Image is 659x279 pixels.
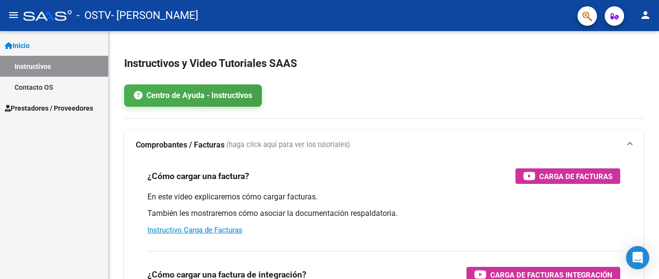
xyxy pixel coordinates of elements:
[226,140,350,150] span: (haga click aquí para ver los tutoriales)
[515,168,620,184] button: Carga de Facturas
[124,54,643,73] h2: Instructivos y Video Tutoriales SAAS
[111,5,198,26] span: - [PERSON_NAME]
[147,226,242,234] a: Instructivo Carga de Facturas
[77,5,111,26] span: - OSTV
[5,103,93,114] span: Prestadores / Proveedores
[626,246,649,269] div: Open Intercom Messenger
[640,9,651,21] mat-icon: person
[147,208,620,219] p: También les mostraremos cómo asociar la documentación respaldatoria.
[147,169,249,183] h3: ¿Cómo cargar una factura?
[539,170,612,182] span: Carga de Facturas
[5,40,30,51] span: Inicio
[8,9,19,21] mat-icon: menu
[124,130,643,161] mat-expansion-panel-header: Comprobantes / Facturas (haga click aquí para ver los tutoriales)
[147,192,620,202] p: En este video explicaremos cómo cargar facturas.
[136,140,225,150] strong: Comprobantes / Facturas
[124,84,262,107] a: Centro de Ayuda - Instructivos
